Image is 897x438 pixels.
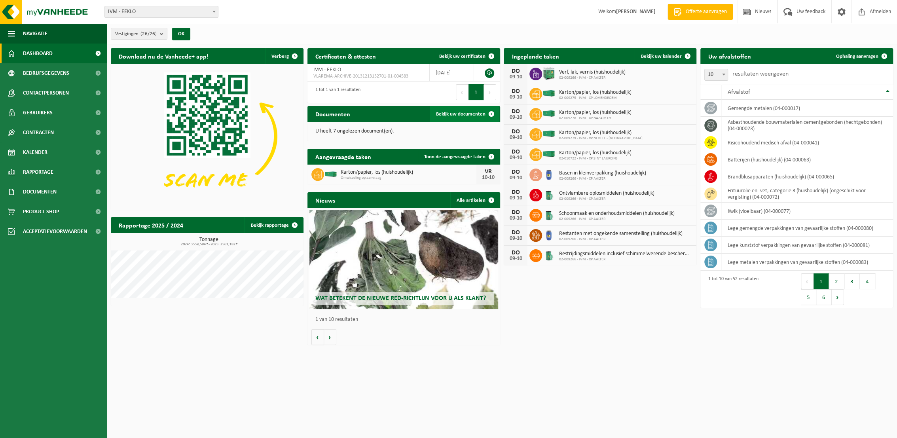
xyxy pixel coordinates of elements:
span: IVM - EEKLO [104,6,218,18]
div: DO [508,129,523,135]
span: 02-009275 - IVM - CP LOVENDEGEM [559,96,631,100]
td: frituurolie en -vet, categorie 3 (huishoudelijk) (ongeschikt voor vergisting) (04-000072) [721,185,893,203]
span: 02-009278 - IVM - CP NAZARETH [559,116,631,121]
span: Verberg [271,54,289,59]
button: Next [832,289,844,305]
div: 09-10 [508,195,523,201]
span: IVM - EEKLO [105,6,218,17]
button: Next [484,84,496,100]
td: lege gemengde verpakkingen van gevaarlijke stoffen (04-000080) [721,220,893,237]
span: Bekijk uw certificaten [439,54,485,59]
img: HK-XC-40-GN-00 [542,110,556,117]
td: lege kunststof verpakkingen van gevaarlijke stoffen (04-000081) [721,237,893,254]
span: Schoonmaak en onderhoudsmiddelen (huishoudelijk) [559,210,674,217]
span: 02-009279 - IVM - CP NEVELE - [GEOGRAPHIC_DATA] [559,136,642,141]
div: 10-10 [480,175,496,180]
div: DO [508,209,523,216]
p: 1 van 10 resultaten [315,317,496,322]
span: 02-009266 - IVM - CP AALTER [559,197,654,201]
img: HK-XC-40-GN-00 [542,90,556,97]
span: Bestrijdingsmiddelen inclusief schimmelwerende beschermingsmiddelen (huishoudeli... [559,251,692,257]
div: 09-10 [508,74,523,80]
span: Ontvlambare oplosmiddelen (huishoudelijk) [559,190,654,197]
h2: Aangevraagde taken [307,149,379,164]
button: Vestigingen(26/26) [111,28,167,40]
span: Afvalstof [727,89,750,95]
div: DO [508,68,523,74]
span: Basen in kleinverpakking (huishoudelijk) [559,170,646,176]
td: lege metalen verpakkingen van gevaarlijke stoffen (04-000083) [721,254,893,271]
button: Previous [456,84,468,100]
td: kwik (vloeibaar) (04-000077) [721,203,893,220]
h2: Download nu de Vanheede+ app! [111,48,216,64]
label: resultaten weergeven [732,71,788,77]
img: Download de VHEPlus App [111,64,303,209]
span: Toon de aangevraagde taken [424,154,485,159]
div: 09-10 [508,256,523,262]
span: 2024: 3559,594 t - 2025: 2561,182 t [115,243,303,246]
div: DO [508,250,523,256]
td: asbesthoudende bouwmaterialen cementgebonden (hechtgebonden) (04-000023) [721,117,893,134]
div: 1 tot 10 van 52 resultaten [704,273,758,306]
span: Wat betekent de nieuwe RED-richtlijn voor u als klant? [315,295,486,301]
img: PB-HB-1400-HPE-GN-11 [542,66,556,81]
span: 02-010722 - IVM - CP SINT LAUREINS [559,156,631,161]
td: batterijen (huishoudelijk) (04-000063) [721,151,893,168]
div: 09-10 [508,155,523,161]
div: 1 tot 1 van 1 resultaten [311,83,360,101]
div: 09-10 [508,115,523,120]
button: Previous [801,273,814,289]
h2: Ingeplande taken [504,48,567,64]
td: [DATE] [430,64,473,82]
span: Rapportage [23,162,53,182]
span: Gebruikers [23,103,53,123]
button: Volgende [324,329,336,345]
div: DO [508,108,523,115]
span: 02-009266 - IVM - CP AALTER [559,217,674,222]
span: Omwisseling op aanvraag [341,176,476,180]
img: HK-XC-40-GN-00 [542,150,556,157]
a: Wat betekent de nieuwe RED-richtlijn voor u als klant? [309,210,498,309]
div: 09-10 [508,135,523,140]
span: Contracten [23,123,54,142]
span: 10 [705,69,728,80]
span: Offerte aanvragen [684,8,729,16]
td: brandblusapparaten (huishoudelijk) (04-000065) [721,168,893,185]
button: 4 [860,273,875,289]
span: Dashboard [23,44,53,63]
div: 09-10 [508,216,523,221]
span: Ophaling aanvragen [836,54,878,59]
button: 1 [814,273,829,289]
span: 10 [704,69,728,81]
span: Karton/papier, los (huishoudelijk) [559,89,631,96]
a: Bekijk uw certificaten [433,48,499,64]
span: Contactpersonen [23,83,69,103]
a: Toon de aangevraagde taken [418,149,499,165]
h2: Nieuws [307,192,343,208]
img: PB-OT-0200-MET-00-02 [542,188,556,201]
h2: Documenten [307,106,358,121]
div: DO [508,189,523,195]
h2: Certificaten & attesten [307,48,384,64]
span: VLAREMA-ARCHIVE-20131213132701-01-004583 [313,73,423,80]
span: Acceptatievoorwaarden [23,222,87,241]
span: Karton/papier, los (huishoudelijk) [341,169,476,176]
span: 02-009266 - IVM - CP AALTER [559,237,682,242]
div: 09-10 [508,95,523,100]
button: 2 [829,273,844,289]
span: Product Shop [23,202,59,222]
span: Bekijk uw kalender [641,54,682,59]
span: 02-009266 - IVM - CP AALTER [559,257,692,262]
div: DO [508,88,523,95]
span: Kalender [23,142,47,162]
strong: [PERSON_NAME] [616,9,656,15]
img: PB-OT-0120-HPE-00-02 [542,228,556,241]
td: risicohoudend medisch afval (04-000041) [721,134,893,151]
span: Karton/papier, los (huishoudelijk) [559,150,631,156]
span: Vestigingen [115,28,157,40]
button: 6 [816,289,832,305]
div: DO [508,149,523,155]
a: Alle artikelen [450,192,499,208]
span: Restanten met ongekende samenstelling (huishoudelijk) [559,231,682,237]
span: Karton/papier, los (huishoudelijk) [559,130,642,136]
